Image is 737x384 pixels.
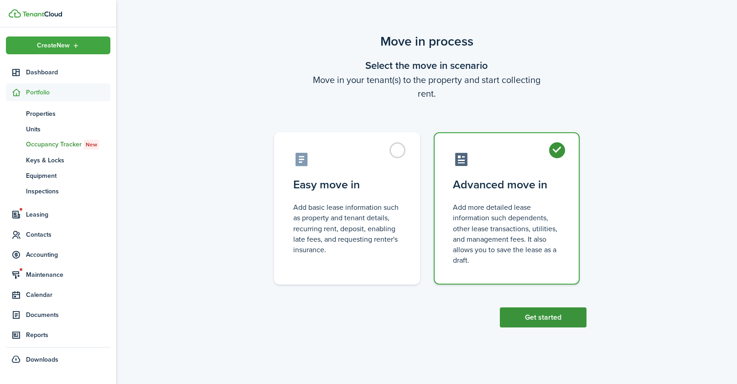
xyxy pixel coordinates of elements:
[6,137,110,152] a: Occupancy TrackerNew
[267,58,586,73] wizard-step-header-title: Select the move in scenario
[453,202,561,265] control-radio-card-description: Add more detailed lease information such dependents, other lease transactions, utilities, and man...
[26,310,110,320] span: Documents
[26,109,110,119] span: Properties
[26,355,58,364] span: Downloads
[6,106,110,121] a: Properties
[6,152,110,168] a: Keys & Locks
[267,73,586,100] wizard-step-header-description: Move in your tenant(s) to the property and start collecting rent.
[26,290,110,300] span: Calendar
[86,140,97,149] span: New
[293,176,401,193] control-radio-card-title: Easy move in
[26,270,110,280] span: Maintenance
[453,176,561,193] control-radio-card-title: Advanced move in
[26,187,110,196] span: Inspections
[9,9,21,18] img: TenantCloud
[26,250,110,259] span: Accounting
[37,42,70,49] span: Create New
[6,121,110,137] a: Units
[22,11,62,17] img: TenantCloud
[6,326,110,344] a: Reports
[267,32,586,51] scenario-title: Move in process
[6,63,110,81] a: Dashboard
[26,156,110,165] span: Keys & Locks
[26,330,110,340] span: Reports
[26,210,110,219] span: Leasing
[6,36,110,54] button: Open menu
[293,202,401,255] control-radio-card-description: Add basic lease information such as property and tenant details, recurring rent, deposit, enablin...
[26,171,110,181] span: Equipment
[26,67,110,77] span: Dashboard
[26,88,110,97] span: Portfolio
[26,140,110,150] span: Occupancy Tracker
[6,168,110,183] a: Equipment
[26,230,110,239] span: Contacts
[500,307,586,327] button: Get started
[6,183,110,199] a: Inspections
[26,125,110,134] span: Units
